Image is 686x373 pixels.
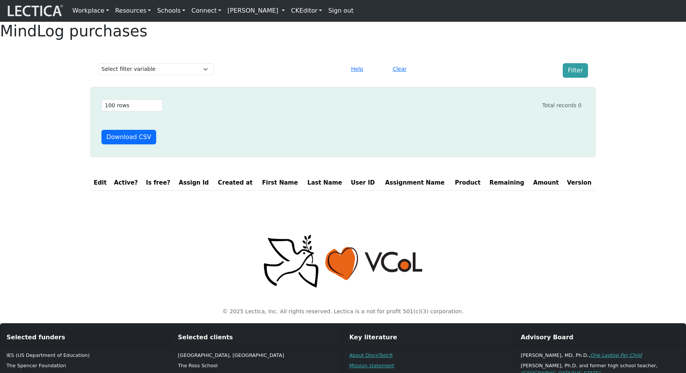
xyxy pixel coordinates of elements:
[7,362,165,369] p: The Spencer Foundation
[325,3,356,18] a: Sign out
[350,352,394,358] a: About DiscoTest®
[563,175,596,190] th: Version
[350,363,394,368] a: Mission statement
[112,3,154,18] a: Resources
[7,352,165,359] p: IES (US Department of Education)
[0,330,171,345] div: Selected funders
[142,175,175,190] th: Is free?
[348,63,367,75] button: Help
[110,175,142,190] th: Active?
[485,175,529,190] th: Remaining
[379,175,451,190] th: Assignment Name
[69,3,112,18] a: Workplace
[261,234,425,289] img: Peace, love, VCoL
[542,101,581,110] div: Total records 0
[213,175,257,190] th: Created at
[303,175,347,190] th: Last Name
[590,352,642,358] a: One Laptop Per Child
[521,352,679,359] p: [PERSON_NAME], MD, Ph.D.,
[95,308,591,316] p: © 2025 Lectica, Inc. All rights reserved. Lectica is a not for profit 501(c)(3) corporation.
[257,175,303,190] th: First Name
[178,352,337,359] p: [GEOGRAPHIC_DATA], [GEOGRAPHIC_DATA]
[389,63,410,75] button: Clear
[451,175,485,190] th: Product
[90,175,110,190] th: Edit
[224,3,288,18] a: [PERSON_NAME]
[178,362,337,369] p: The Ross School
[101,130,156,144] button: Download CSV
[172,330,343,345] div: Selected clients
[514,330,686,345] div: Advisory Board
[288,3,325,18] a: CKEditor
[154,3,188,18] a: Schools
[188,3,224,18] a: Connect
[347,175,379,190] th: User ID
[348,65,367,72] a: Help
[174,175,213,190] th: Assign Id
[563,63,588,78] button: Filter
[529,175,563,190] th: Amount
[6,3,63,18] img: lecticalive
[343,330,514,345] div: Key literature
